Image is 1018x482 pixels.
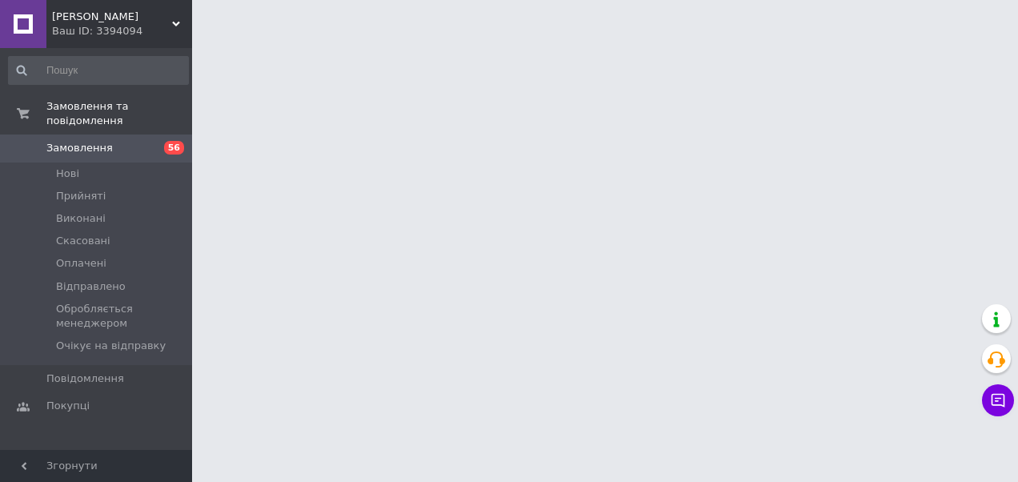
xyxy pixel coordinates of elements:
span: Оплачені [56,256,106,271]
span: HUGO [52,10,172,24]
span: Очікує на відправку [56,339,166,353]
span: Обробляється менеджером [56,302,187,331]
input: Пошук [8,56,189,85]
span: Нові [56,167,79,181]
span: Замовлення [46,141,113,155]
span: Покупці [46,399,90,413]
button: Чат з покупцем [982,384,1014,416]
span: Виконані [56,211,106,226]
span: Замовлення та повідомлення [46,99,192,128]
span: 56 [164,141,184,155]
span: Скасовані [56,234,110,248]
span: Прийняті [56,189,106,203]
span: Відправлено [56,279,126,294]
div: Ваш ID: 3394094 [52,24,192,38]
span: Повідомлення [46,372,124,386]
